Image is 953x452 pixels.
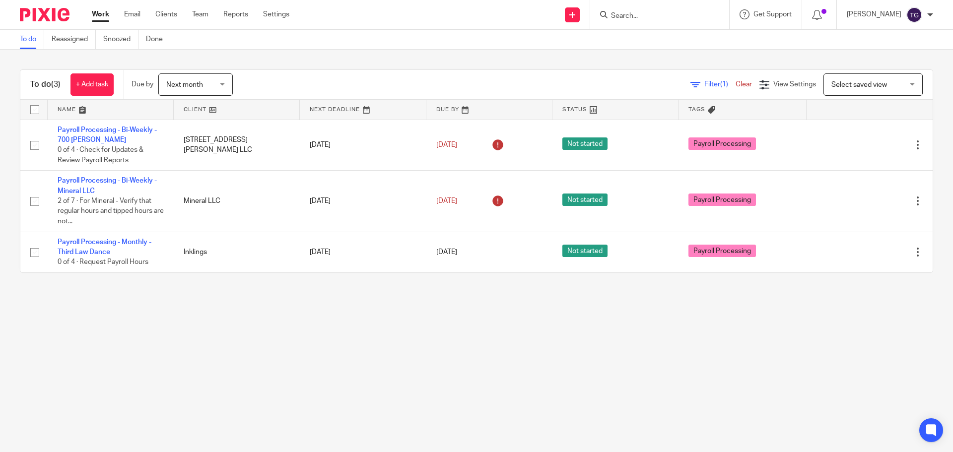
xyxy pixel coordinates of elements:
td: Inklings [174,232,300,272]
span: (1) [720,81,728,88]
a: To do [20,30,44,49]
span: Next month [166,81,203,88]
a: Snoozed [103,30,138,49]
h1: To do [30,79,61,90]
span: Select saved view [831,81,887,88]
span: 0 of 4 · Request Payroll Hours [58,259,148,266]
a: Work [92,9,109,19]
span: Not started [562,245,608,257]
a: Email [124,9,140,19]
input: Search [610,12,699,21]
a: Payroll Processing - Monthly - Third Law Dance [58,239,151,256]
span: Not started [562,137,608,150]
a: Clients [155,9,177,19]
span: 0 of 4 · Check for Updates & Review Payroll Reports [58,146,143,164]
span: (3) [51,80,61,88]
p: Due by [132,79,153,89]
span: Payroll Processing [688,137,756,150]
span: Not started [562,194,608,206]
img: svg%3E [906,7,922,23]
p: [PERSON_NAME] [847,9,901,19]
a: Clear [736,81,752,88]
a: Team [192,9,208,19]
a: Settings [263,9,289,19]
a: Done [146,30,170,49]
img: Pixie [20,8,69,21]
span: 2 of 7 · For Mineral - Verify that regular hours and tipped hours are not... [58,197,164,225]
td: [DATE] [300,232,426,272]
a: + Add task [70,73,114,96]
span: [DATE] [436,197,457,204]
span: Payroll Processing [688,194,756,206]
span: [DATE] [436,249,457,256]
span: View Settings [773,81,816,88]
a: Payroll Processing - Bi-Weekly - 700 [PERSON_NAME] [58,127,157,143]
span: Get Support [753,11,792,18]
a: Reports [223,9,248,19]
td: Mineral LLC [174,171,300,232]
span: [DATE] [436,141,457,148]
span: Payroll Processing [688,245,756,257]
td: [DATE] [300,120,426,171]
td: [STREET_ADDRESS][PERSON_NAME] LLC [174,120,300,171]
a: Payroll Processing - Bi-Weekly - Mineral LLC [58,177,157,194]
a: Reassigned [52,30,96,49]
span: Filter [704,81,736,88]
td: [DATE] [300,171,426,232]
span: Tags [688,107,705,112]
